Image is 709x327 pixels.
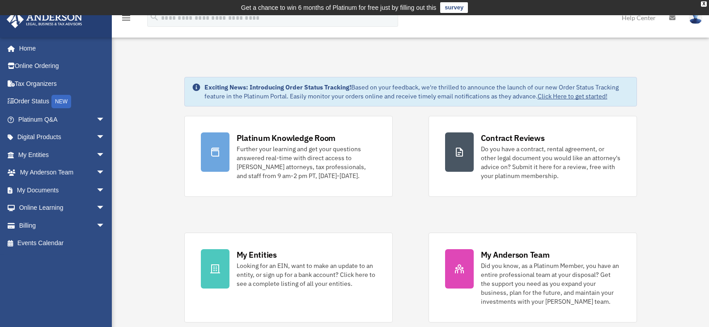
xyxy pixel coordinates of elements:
div: Get a chance to win 6 months of Platinum for free just by filling out this [241,2,437,13]
a: My Anderson Teamarrow_drop_down [6,164,119,182]
a: My Anderson Team Did you know, as a Platinum Member, you have an entire professional team at your... [429,233,637,323]
div: Did you know, as a Platinum Member, you have an entire professional team at your disposal? Get th... [481,261,620,306]
span: arrow_drop_down [96,181,114,200]
span: arrow_drop_down [96,110,114,129]
span: arrow_drop_down [96,146,114,164]
a: Click Here to get started! [538,92,607,100]
a: Billingarrow_drop_down [6,217,119,234]
span: arrow_drop_down [96,217,114,235]
a: menu [121,16,132,23]
a: My Entities Looking for an EIN, want to make an update to an entity, or sign up for a bank accoun... [184,233,393,323]
a: Platinum Q&Aarrow_drop_down [6,110,119,128]
a: Digital Productsarrow_drop_down [6,128,119,146]
span: arrow_drop_down [96,164,114,182]
a: Tax Organizers [6,75,119,93]
a: Home [6,39,114,57]
div: Platinum Knowledge Room [237,132,336,144]
a: Contract Reviews Do you have a contract, rental agreement, or other legal document you would like... [429,116,637,197]
a: Order StatusNEW [6,93,119,111]
a: Platinum Knowledge Room Further your learning and get your questions answered real-time with dire... [184,116,393,197]
i: menu [121,13,132,23]
i: search [149,12,159,22]
a: Online Learningarrow_drop_down [6,199,119,217]
a: My Entitiesarrow_drop_down [6,146,119,164]
img: User Pic [689,11,702,24]
div: Do you have a contract, rental agreement, or other legal document you would like an attorney's ad... [481,144,620,180]
div: close [701,1,707,7]
a: Online Ordering [6,57,119,75]
div: My Entities [237,249,277,260]
strong: Exciting News: Introducing Order Status Tracking! [204,83,351,91]
div: Contract Reviews [481,132,545,144]
div: Further your learning and get your questions answered real-time with direct access to [PERSON_NAM... [237,144,376,180]
div: NEW [51,95,71,108]
div: My Anderson Team [481,249,550,260]
span: arrow_drop_down [96,199,114,217]
img: Anderson Advisors Platinum Portal [4,11,85,28]
div: Based on your feedback, we're thrilled to announce the launch of our new Order Status Tracking fe... [204,83,629,101]
div: Looking for an EIN, want to make an update to an entity, or sign up for a bank account? Click her... [237,261,376,288]
span: arrow_drop_down [96,128,114,147]
a: My Documentsarrow_drop_down [6,181,119,199]
a: survey [440,2,468,13]
a: Events Calendar [6,234,119,252]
